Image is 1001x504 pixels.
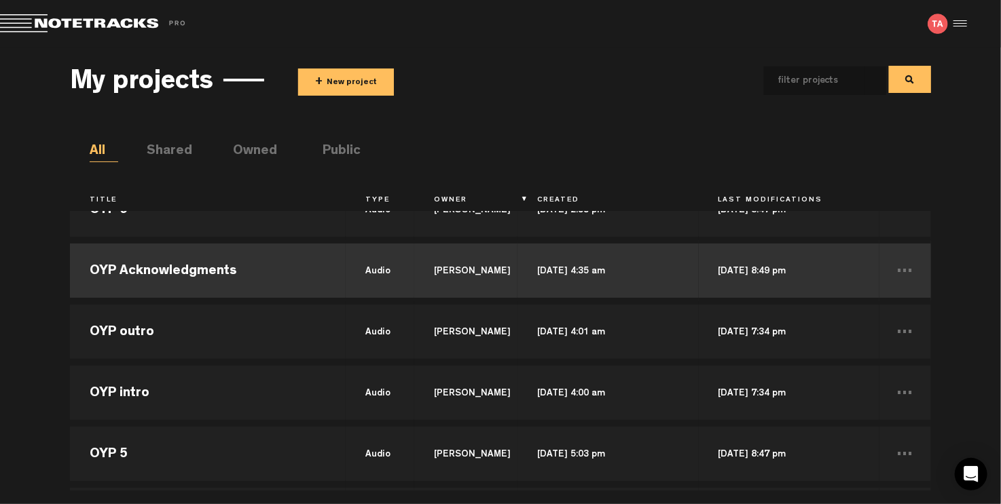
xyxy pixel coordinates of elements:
[323,142,351,162] li: Public
[90,142,118,162] li: All
[414,301,517,362] td: [PERSON_NAME]
[315,75,323,90] span: +
[699,362,879,423] td: [DATE] 7:34 pm
[517,189,698,212] th: Created
[699,423,879,484] td: [DATE] 8:47 pm
[70,69,213,98] h3: My projects
[147,142,175,162] li: Shared
[70,301,346,362] td: OYP outro
[699,240,879,301] td: [DATE] 8:49 pm
[414,362,517,423] td: [PERSON_NAME]
[346,362,414,423] td: audio
[699,189,879,212] th: Last Modifications
[70,189,346,212] th: Title
[879,301,931,362] td: ...
[879,362,931,423] td: ...
[346,240,414,301] td: audio
[699,301,879,362] td: [DATE] 7:34 pm
[298,69,394,96] button: +New project
[233,142,261,162] li: Owned
[70,423,346,484] td: OYP 5
[414,423,517,484] td: [PERSON_NAME]
[70,362,346,423] td: OYP intro
[346,301,414,362] td: audio
[764,66,864,95] input: filter projects
[70,240,346,301] td: OYP Acknowledgments
[517,423,698,484] td: [DATE] 5:03 pm
[879,240,931,301] td: ...
[517,301,698,362] td: [DATE] 4:01 am
[517,362,698,423] td: [DATE] 4:00 am
[928,14,948,34] img: letters
[346,423,414,484] td: audio
[414,240,517,301] td: [PERSON_NAME]
[879,423,931,484] td: ...
[955,458,987,490] div: Open Intercom Messenger
[517,240,698,301] td: [DATE] 4:35 am
[414,189,517,212] th: Owner
[346,189,414,212] th: Type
